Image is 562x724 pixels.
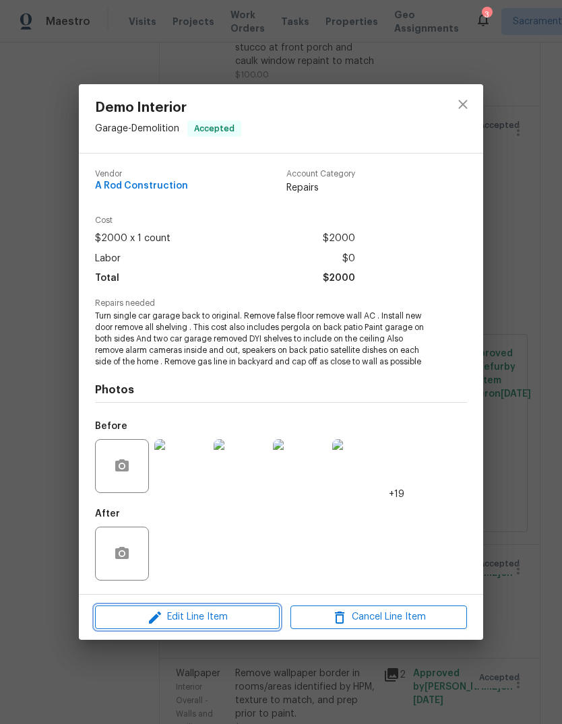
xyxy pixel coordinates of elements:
span: Repairs [286,181,355,195]
button: Cancel Line Item [290,605,467,629]
span: Edit Line Item [99,609,276,626]
button: Edit Line Item [95,605,280,629]
span: $2000 [323,229,355,249]
div: 3 [482,8,491,22]
span: $2000 x 1 count [95,229,170,249]
span: $2000 [323,269,355,288]
span: Accepted [189,122,240,135]
span: A Rod Construction [95,181,188,191]
span: Total [95,269,119,288]
span: Cancel Line Item [294,609,463,626]
h5: After [95,509,120,519]
span: +19 [389,488,404,501]
h5: Before [95,422,127,431]
span: Labor [95,249,121,269]
span: Account Category [286,170,355,178]
span: Vendor [95,170,188,178]
span: Turn single car garage back to original. Remove false floor remove wall AC . Install new door rem... [95,310,430,367]
span: Repairs needed [95,299,467,308]
span: Cost [95,216,355,225]
span: Garage - Demolition [95,124,179,133]
span: Demo Interior [95,100,241,115]
button: close [447,88,479,121]
h4: Photos [95,383,467,397]
span: $0 [342,249,355,269]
